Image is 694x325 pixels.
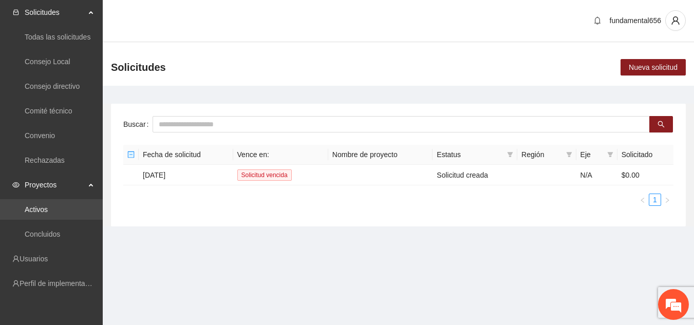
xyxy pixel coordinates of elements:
[564,147,574,162] span: filter
[25,131,55,140] a: Convenio
[139,165,233,185] td: [DATE]
[580,149,603,160] span: Eje
[437,149,503,160] span: Estatus
[636,194,649,206] button: left
[25,230,60,238] a: Concluidos
[25,156,65,164] a: Rechazadas
[617,165,673,185] td: $0.00
[649,194,661,206] li: 1
[661,194,673,206] li: Next Page
[20,255,48,263] a: Usuarios
[607,151,613,158] span: filter
[139,145,233,165] th: Fecha de solicitud
[127,151,135,158] span: minus-square
[25,2,85,23] span: Solicitudes
[617,145,673,165] th: Solicitado
[640,197,646,203] span: left
[649,116,673,132] button: search
[237,169,292,181] span: Solicitud vencida
[25,58,70,66] a: Consejo Local
[666,16,685,25] span: user
[25,82,80,90] a: Consejo directivo
[610,16,661,25] span: fundamental656
[576,165,617,185] td: N/A
[25,175,85,195] span: Proyectos
[629,62,678,73] span: Nueva solicitud
[505,147,515,162] span: filter
[636,194,649,206] li: Previous Page
[111,59,166,75] span: Solicitudes
[621,59,686,75] button: Nueva solicitud
[233,145,328,165] th: Vence en:
[664,197,670,203] span: right
[661,194,673,206] button: right
[12,181,20,188] span: eye
[658,121,665,129] span: search
[12,9,20,16] span: inbox
[20,279,100,288] a: Perfil de implementadora
[605,147,615,162] span: filter
[649,194,661,205] a: 1
[521,149,562,160] span: Región
[433,165,517,185] td: Solicitud creada
[123,116,153,132] label: Buscar
[507,151,513,158] span: filter
[25,33,90,41] a: Todas las solicitudes
[589,12,606,29] button: bell
[328,145,433,165] th: Nombre de proyecto
[566,151,572,158] span: filter
[25,107,72,115] a: Comité técnico
[25,205,48,214] a: Activos
[590,16,605,25] span: bell
[665,10,686,31] button: user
